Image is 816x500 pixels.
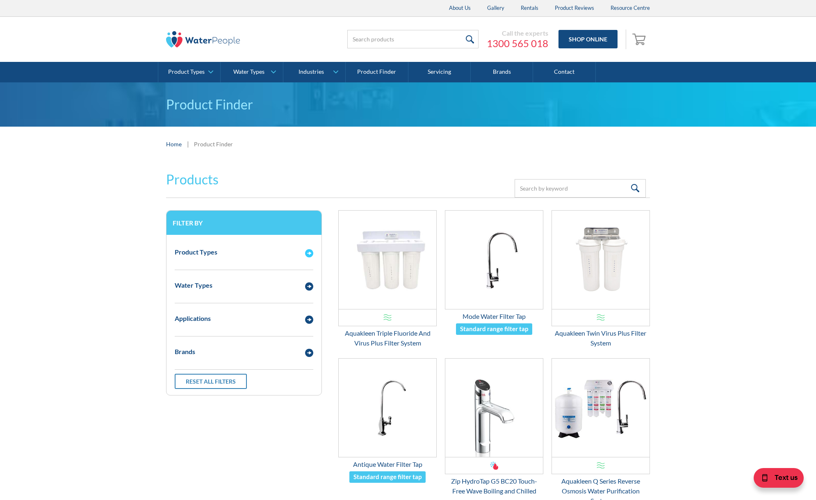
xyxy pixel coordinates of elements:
img: Aquakleen Q Series Reverse Osmosis Water Purification System [552,359,650,457]
a: Aquakleen Twin Virus Plus Filter SystemAquakleen Twin Virus Plus Filter System [552,210,650,348]
img: The Water People [166,31,240,48]
a: Shop Online [558,30,618,48]
a: Industries [283,62,345,82]
div: Water Types [175,280,212,290]
div: Antique Water Filter Tap [338,459,437,469]
a: Contact [533,62,595,82]
a: Product Types [158,62,220,82]
iframe: podium webchat widget bubble [734,459,816,500]
a: Home [166,140,182,148]
div: | [186,139,190,149]
h2: Products [166,170,219,189]
div: Product Types [175,247,217,257]
a: Reset all filters [175,374,247,389]
div: Industries [299,68,324,75]
img: Aquakleen Twin Virus Plus Filter System [552,211,650,309]
div: Applications [175,314,211,323]
h1: Product Finder [166,95,650,114]
img: Antique Water Filter Tap [339,359,436,457]
div: Brands [175,347,195,357]
div: Aquakleen Triple Fluoride And Virus Plus Filter System [338,328,437,348]
div: Standard range filter tap [460,324,528,334]
img: Aquakleen Triple Fluoride And Virus Plus Filter System [339,211,436,309]
a: Zip HydroTap G5 BC20 Touch-Free Wave Boiling and ChilledZip HydroTap G5 BC20 Touch-Free Wave Boil... [445,358,543,496]
a: Open empty cart [630,30,650,49]
a: Servicing [408,62,471,82]
input: Search by keyword [515,179,646,198]
a: Product Finder [346,62,408,82]
a: Aquakleen Triple Fluoride And Virus Plus Filter SystemAquakleen Triple Fluoride And Virus Plus Fi... [338,210,437,348]
div: Product Finder [194,140,233,148]
div: Standard range filter tap [353,472,422,482]
div: Water Types [233,68,264,75]
h3: Filter by [173,219,315,227]
a: Antique Water Filter TapAntique Water Filter TapStandard range filter tap [338,358,437,483]
a: 1300 565 018 [487,37,548,50]
a: Brands [471,62,533,82]
img: shopping cart [632,32,648,45]
a: Mode Water Filter TapMode Water Filter TapStandard range filter tap [445,210,543,335]
div: Zip HydroTap G5 BC20 Touch-Free Wave Boiling and Chilled [445,476,543,496]
a: Water Types [221,62,283,82]
div: Call the experts [487,29,548,37]
img: Zip HydroTap G5 BC20 Touch-Free Wave Boiling and Chilled [445,359,543,457]
div: Mode Water Filter Tap [445,311,543,321]
img: Mode Water Filter Tap [445,211,543,309]
input: Search products [347,30,479,48]
div: Product Types [168,68,205,75]
div: Aquakleen Twin Virus Plus Filter System [552,328,650,348]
